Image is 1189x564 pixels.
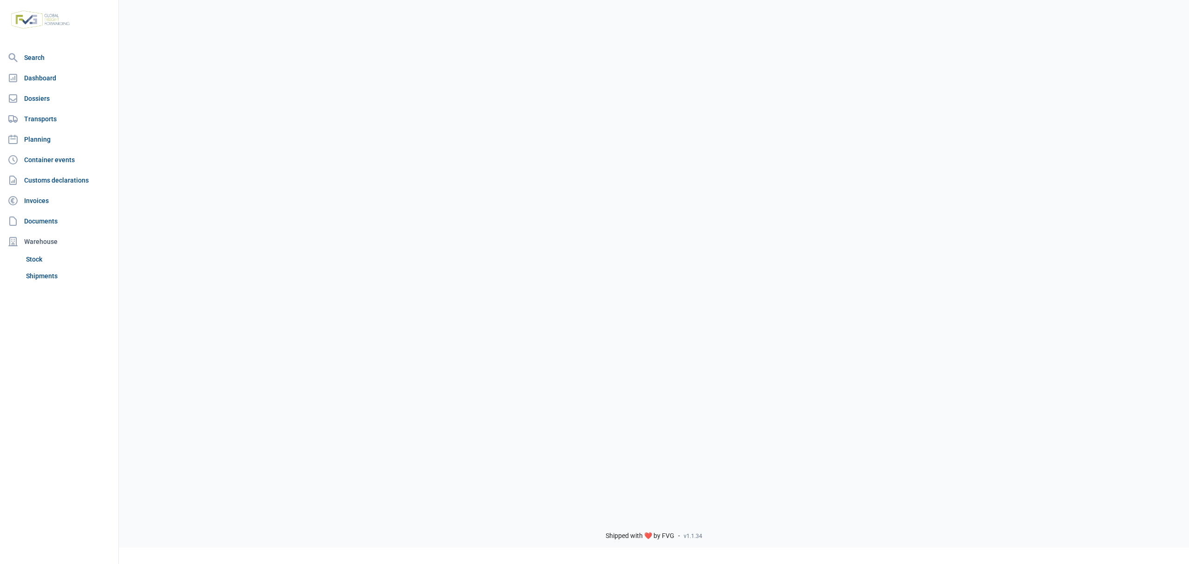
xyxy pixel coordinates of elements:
[4,232,115,251] div: Warehouse
[4,89,115,108] a: Dossiers
[684,532,702,540] span: v1.1.34
[22,251,115,268] a: Stock
[4,110,115,128] a: Transports
[4,212,115,230] a: Documents
[4,48,115,67] a: Search
[4,69,115,87] a: Dashboard
[4,171,115,190] a: Customs declarations
[4,191,115,210] a: Invoices
[7,7,73,33] img: FVG - Global freight forwarding
[22,268,115,284] a: Shipments
[4,151,115,169] a: Container events
[4,130,115,149] a: Planning
[606,532,674,540] span: Shipped with ❤️ by FVG
[678,532,680,540] span: -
